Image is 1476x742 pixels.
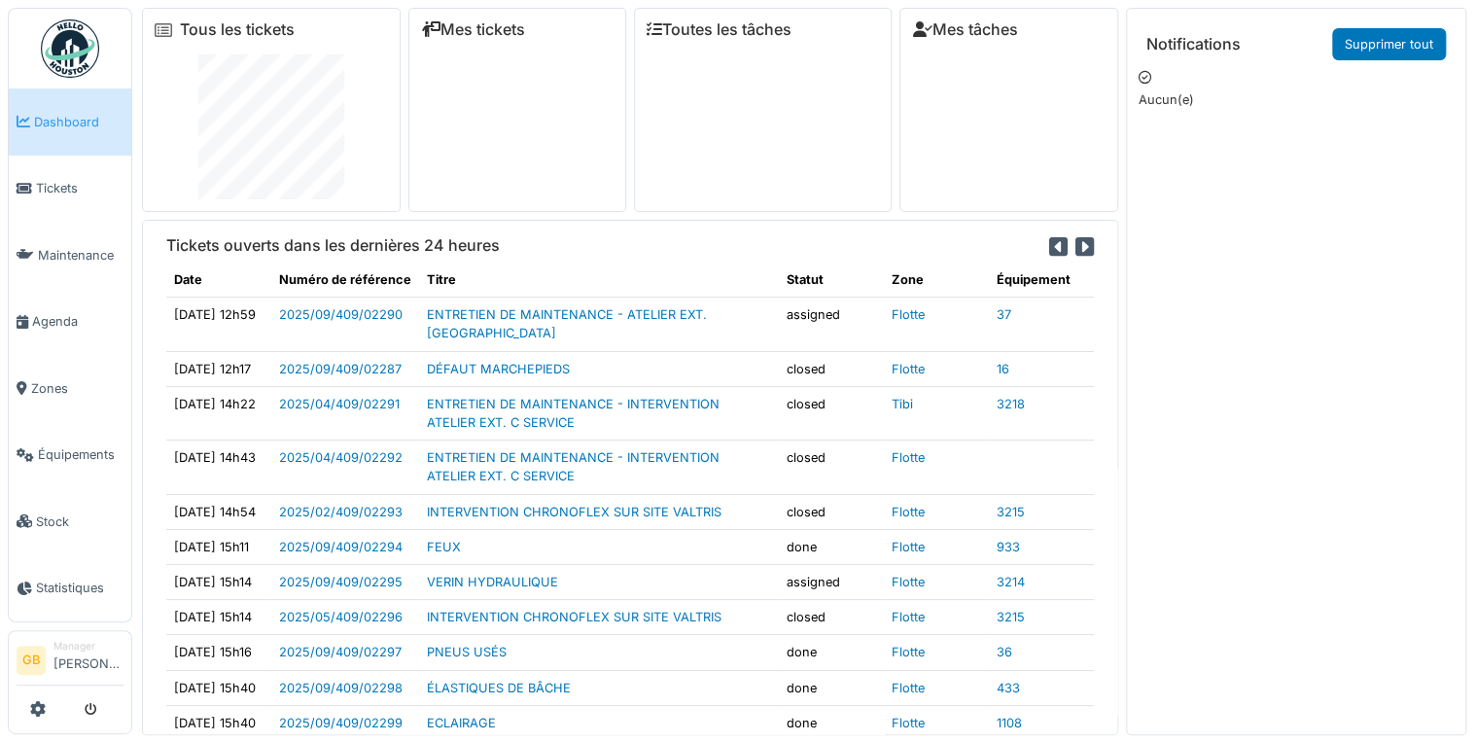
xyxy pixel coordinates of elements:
[166,386,271,440] td: [DATE] 14h22
[9,488,131,555] a: Stock
[53,639,123,681] li: [PERSON_NAME]
[427,610,721,624] a: INTERVENTION CHRONOFLEX SUR SITE VALTRIS
[279,716,403,730] a: 2025/09/409/02299
[427,450,720,483] a: ENTRETIEN DE MAINTENANCE - INTERVENTION ATELIER EXT. C SERVICE
[9,289,131,356] a: Agenda
[779,351,884,386] td: closed
[9,422,131,489] a: Équipements
[997,540,1020,554] a: 933
[36,512,123,531] span: Stock
[647,20,791,39] a: Toutes les tâches
[779,600,884,635] td: closed
[279,450,403,465] a: 2025/04/409/02292
[997,307,1011,322] a: 37
[997,575,1025,589] a: 3214
[779,670,884,705] td: done
[34,113,123,131] span: Dashboard
[997,681,1020,695] a: 433
[279,307,403,322] a: 2025/09/409/02290
[997,610,1025,624] a: 3215
[166,670,271,705] td: [DATE] 15h40
[9,555,131,622] a: Statistiques
[892,716,925,730] a: Flotte
[427,540,461,554] a: FEUX
[989,263,1094,298] th: Équipement
[912,20,1017,39] a: Mes tâches
[892,540,925,554] a: Flotte
[32,312,123,331] span: Agenda
[997,362,1009,376] a: 16
[166,494,271,529] td: [DATE] 14h54
[9,88,131,156] a: Dashboard
[279,681,403,695] a: 2025/09/409/02298
[1146,35,1241,53] h6: Notifications
[279,362,402,376] a: 2025/09/409/02287
[427,362,570,376] a: DÉFAUT MARCHEPIEDS
[419,263,779,298] th: Titre
[166,298,271,351] td: [DATE] 12h59
[17,639,123,686] a: GB Manager[PERSON_NAME]
[38,445,123,464] span: Équipements
[279,645,402,659] a: 2025/09/409/02297
[166,529,271,564] td: [DATE] 15h11
[779,705,884,740] td: done
[36,579,123,597] span: Statistiques
[884,263,989,298] th: Zone
[892,610,925,624] a: Flotte
[892,397,913,411] a: Tibi
[779,263,884,298] th: Statut
[279,505,403,519] a: 2025/02/409/02293
[166,236,500,255] h6: Tickets ouverts dans les dernières 24 heures
[779,494,884,529] td: closed
[166,600,271,635] td: [DATE] 15h14
[427,505,721,519] a: INTERVENTION CHRONOFLEX SUR SITE VALTRIS
[779,441,884,494] td: closed
[779,529,884,564] td: done
[779,386,884,440] td: closed
[892,362,925,376] a: Flotte
[997,397,1025,411] a: 3218
[9,156,131,223] a: Tickets
[997,645,1012,659] a: 36
[421,20,525,39] a: Mes tickets
[9,355,131,422] a: Zones
[166,705,271,740] td: [DATE] 15h40
[1332,28,1446,60] a: Supprimer tout
[427,575,558,589] a: VERIN HYDRAULIQUE
[166,564,271,599] td: [DATE] 15h14
[779,298,884,351] td: assigned
[279,397,400,411] a: 2025/04/409/02291
[1139,90,1454,109] p: Aucun(e)
[31,379,123,398] span: Zones
[779,564,884,599] td: assigned
[427,645,507,659] a: PNEUS USÉS
[997,716,1022,730] a: 1108
[53,639,123,654] div: Manager
[779,635,884,670] td: done
[892,505,925,519] a: Flotte
[427,307,707,340] a: ENTRETIEN DE MAINTENANCE - ATELIER EXT. [GEOGRAPHIC_DATA]
[892,307,925,322] a: Flotte
[427,681,571,695] a: ÉLASTIQUES DE BÂCHE
[279,540,403,554] a: 2025/09/409/02294
[17,646,46,675] li: GB
[166,441,271,494] td: [DATE] 14h43
[892,450,925,465] a: Flotte
[892,681,925,695] a: Flotte
[38,246,123,265] span: Maintenance
[9,222,131,289] a: Maintenance
[180,20,295,39] a: Tous les tickets
[36,179,123,197] span: Tickets
[427,716,496,730] a: ECLAIRAGE
[279,610,403,624] a: 2025/05/409/02296
[997,505,1025,519] a: 3215
[166,351,271,386] td: [DATE] 12h17
[427,397,720,430] a: ENTRETIEN DE MAINTENANCE - INTERVENTION ATELIER EXT. C SERVICE
[41,19,99,78] img: Badge_color-CXgf-gQk.svg
[166,263,271,298] th: Date
[166,635,271,670] td: [DATE] 15h16
[279,575,403,589] a: 2025/09/409/02295
[892,645,925,659] a: Flotte
[271,263,419,298] th: Numéro de référence
[892,575,925,589] a: Flotte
